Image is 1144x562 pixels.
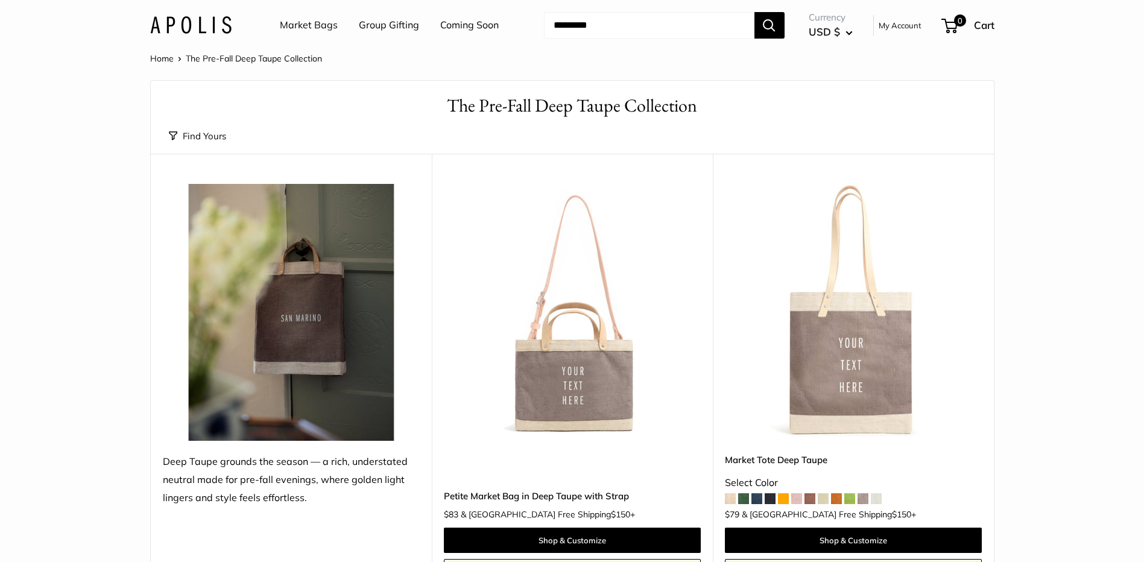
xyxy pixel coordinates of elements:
a: 0 Cart [943,16,994,35]
div: Deep Taupe grounds the season — a rich, understated neutral made for pre-fall evenings, where gol... [163,453,420,507]
span: $83 [444,509,458,520]
a: Coming Soon [440,16,499,34]
button: Find Yours [169,128,226,145]
div: Select Color [725,474,982,492]
a: Group Gifting [359,16,419,34]
img: Petite Market Bag in Deep Taupe with Strap [444,184,701,441]
a: Petite Market Bag in Deep Taupe with Strap [444,489,701,503]
span: $150 [892,509,911,520]
a: Market Tote Deep Taupe [725,453,982,467]
span: Currency [809,9,853,26]
a: Market Tote Deep TaupeMarket Tote Deep Taupe [725,184,982,441]
img: Deep Taupe grounds the season — a rich, understated neutral made for pre-fall evenings, where gol... [163,184,420,441]
span: The Pre-Fall Deep Taupe Collection [186,53,322,64]
a: Market Bags [280,16,338,34]
span: 0 [953,14,965,27]
span: $150 [611,509,630,520]
span: & [GEOGRAPHIC_DATA] Free Shipping + [461,510,635,519]
nav: Breadcrumb [150,51,322,66]
a: Petite Market Bag in Deep Taupe with StrapPetite Market Bag in Deep Taupe with Strap [444,184,701,441]
input: Search... [544,12,754,39]
a: Home [150,53,174,64]
a: Shop & Customize [725,528,982,553]
span: & [GEOGRAPHIC_DATA] Free Shipping + [742,510,916,519]
img: Apolis [150,16,232,34]
span: USD $ [809,25,840,38]
button: USD $ [809,22,853,42]
h1: The Pre-Fall Deep Taupe Collection [169,93,976,119]
a: Shop & Customize [444,528,701,553]
span: $79 [725,509,739,520]
a: My Account [879,18,921,33]
img: Market Tote Deep Taupe [725,184,982,441]
span: Cart [974,19,994,31]
button: Search [754,12,785,39]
